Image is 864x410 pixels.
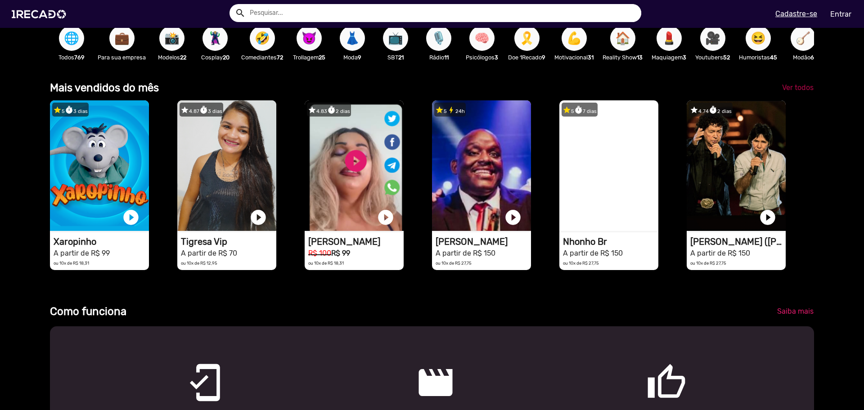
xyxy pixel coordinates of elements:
[436,249,495,257] small: A partir de R$ 150
[241,53,283,62] p: Comediantes
[207,26,223,51] span: 🦹🏼‍♀️
[723,54,730,61] b: 52
[235,8,246,18] mat-icon: Example home icon
[657,26,682,51] button: 💄
[562,26,587,51] button: 💪
[431,26,446,51] span: 🎙️
[422,53,456,62] p: Rádio
[308,249,331,257] small: R$ 100
[739,53,777,62] p: Humoristas
[255,26,270,51] span: 🤣
[180,54,186,61] b: 22
[751,26,766,51] span: 😆
[331,249,350,257] b: R$ 99
[646,362,657,373] mat-icon: thumb_up_outlined
[514,26,540,51] button: 🎗️
[292,53,326,62] p: Trollagem
[824,6,857,22] a: Entrar
[378,53,413,62] p: SBT
[436,236,531,247] h1: [PERSON_NAME]
[232,5,247,20] button: Example home icon
[610,26,635,51] button: 🏠
[770,303,821,320] a: Saiba mais
[184,362,195,373] mat-icon: mobile_friendly
[637,54,643,61] b: 13
[243,4,641,22] input: Pesquisar...
[567,26,582,51] span: 💪
[301,26,317,51] span: 😈
[554,53,594,62] p: Motivacional
[98,53,146,62] p: Para sua empresa
[426,26,451,51] button: 🎙️
[786,53,820,62] p: Modão
[109,26,135,51] button: 💼
[415,362,426,373] mat-icon: movie
[705,26,720,51] span: 🎥
[164,26,180,51] span: 📸
[114,26,130,51] span: 💼
[791,26,816,51] button: 🪕
[358,54,361,61] b: 9
[796,26,811,51] span: 🪕
[759,208,777,226] a: play_circle_filled
[542,54,545,61] b: 9
[690,261,726,266] small: ou 10x de R$ 27,75
[335,53,369,62] p: Moda
[50,100,149,231] video: 1RECADO vídeos dedicados para fãs e empresas
[50,81,159,94] b: Mais vendidos do mês
[770,54,777,61] b: 45
[181,261,217,266] small: ou 10x de R$ 12,95
[661,26,677,51] span: 💄
[775,9,817,18] u: Cadastre-se
[305,100,404,231] video: 1RECADO vídeos dedicados para fãs e empresas
[687,100,786,231] video: 1RECADO vídeos dedicados para fãs e empresas
[519,26,535,51] span: 🎗️
[198,53,232,62] p: Cosplay
[504,208,522,226] a: play_circle_filled
[398,54,404,61] b: 21
[122,208,140,226] a: play_circle_filled
[388,26,403,51] span: 📺
[652,53,686,62] p: Maquiagem
[690,236,786,247] h1: [PERSON_NAME] ([PERSON_NAME] & [PERSON_NAME])
[50,305,126,318] b: Como funciona
[297,26,322,51] button: 😈
[202,26,228,51] button: 🦹🏼‍♀️
[469,26,495,51] button: 🧠
[340,26,365,51] button: 👗
[59,26,84,51] button: 🌐
[782,83,814,92] span: Ver todos
[588,54,594,61] b: 31
[181,249,237,257] small: A partir de R$ 70
[563,249,623,257] small: A partir de R$ 150
[319,54,325,61] b: 25
[159,26,184,51] button: 📸
[377,208,395,226] a: play_circle_filled
[308,236,404,247] h1: [PERSON_NAME]
[563,236,658,247] h1: Nhonho Br
[223,54,229,61] b: 20
[383,26,408,51] button: 📺
[683,54,686,61] b: 3
[563,261,599,266] small: ou 10x de R$ 27,75
[559,100,658,231] video: 1RECADO vídeos dedicados para fãs e empresas
[474,26,490,51] span: 🧠
[631,208,649,226] a: play_circle_filled
[74,54,85,61] b: 769
[603,53,643,62] p: Reality Show
[695,53,730,62] p: Youtubers
[746,26,771,51] button: 😆
[690,249,750,257] small: A partir de R$ 150
[54,249,110,257] small: A partir de R$ 99
[810,54,814,61] b: 6
[277,54,283,61] b: 72
[249,208,267,226] a: play_circle_filled
[615,26,630,51] span: 🏠
[308,261,344,266] small: ou 10x de R$ 18,31
[432,100,531,231] video: 1RECADO vídeos dedicados para fãs e empresas
[64,26,79,51] span: 🌐
[465,53,499,62] p: Psicólogos
[700,26,725,51] button: 🎥
[250,26,275,51] button: 🤣
[444,54,449,61] b: 11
